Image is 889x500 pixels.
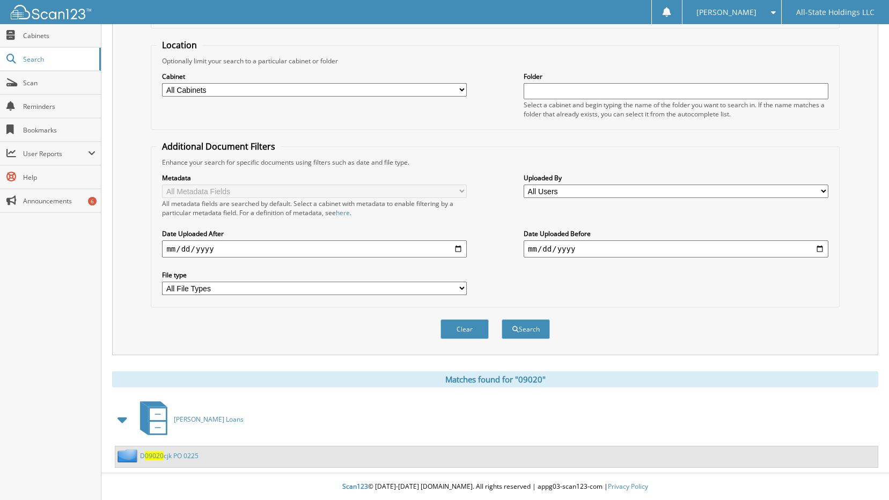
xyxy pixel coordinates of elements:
span: Announcements [23,196,95,205]
span: [PERSON_NAME] [696,9,756,16]
label: Folder [524,72,828,81]
iframe: Chat Widget [835,448,889,500]
label: Date Uploaded After [162,229,467,238]
button: Search [502,319,550,339]
label: Metadata [162,173,467,182]
span: [PERSON_NAME] Loans [174,415,244,424]
span: Cabinets [23,31,95,40]
label: File type [162,270,467,280]
span: Search [23,55,94,64]
span: All-State Holdings LLC [796,9,875,16]
a: Privacy Policy [608,482,648,491]
a: [PERSON_NAME] Loans [134,398,244,440]
span: Help [23,173,95,182]
div: 6 [88,197,97,205]
legend: Location [157,39,202,51]
div: Select a cabinet and begin typing the name of the folder you want to search in. If the name match... [524,100,828,119]
span: 09020 [145,451,164,460]
input: start [162,240,467,258]
span: Scan123 [342,482,368,491]
input: end [524,240,828,258]
legend: Additional Document Filters [157,141,281,152]
button: Clear [440,319,489,339]
div: Matches found for "09020" [112,371,878,387]
img: folder2.png [117,449,140,462]
div: All metadata fields are searched by default. Select a cabinet with metadata to enable filtering b... [162,199,467,217]
span: Bookmarks [23,126,95,135]
span: User Reports [23,149,88,158]
div: Enhance your search for specific documents using filters such as date and file type. [157,158,833,167]
div: Optionally limit your search to a particular cabinet or folder [157,56,833,65]
div: © [DATE]-[DATE] [DOMAIN_NAME]. All rights reserved | appg03-scan123-com | [101,474,889,500]
a: D09020cjk PO 0225 [140,451,199,460]
span: Scan [23,78,95,87]
label: Cabinet [162,72,467,81]
a: here [336,208,350,217]
label: Date Uploaded Before [524,229,828,238]
span: Reminders [23,102,95,111]
img: scan123-logo-white.svg [11,5,91,19]
label: Uploaded By [524,173,828,182]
